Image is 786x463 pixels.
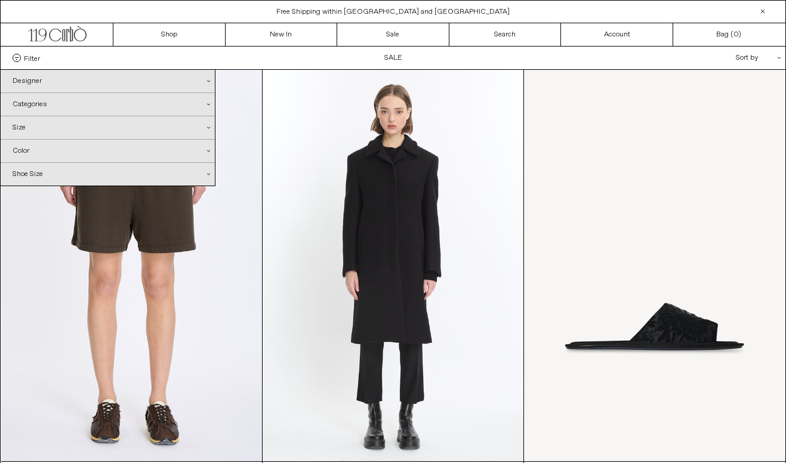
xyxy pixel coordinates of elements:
div: Size [1,116,215,139]
div: Color [1,140,215,162]
div: Shoe Size [1,163,215,186]
a: Shop [113,23,226,46]
img: The Row Anton Coat [263,70,523,461]
a: Free Shipping within [GEOGRAPHIC_DATA] and [GEOGRAPHIC_DATA] [276,7,510,17]
div: Categories [1,93,215,116]
div: Sort by [666,47,773,69]
a: New In [226,23,338,46]
a: Bag () [673,23,785,46]
span: ) [733,29,741,40]
span: Filter [24,54,40,62]
a: Search [449,23,562,46]
img: The Row Gana Short in warm sepia [1,70,262,461]
img: Frances Open Toe Slipper [524,70,785,461]
a: Account [561,23,673,46]
a: Sale [337,23,449,46]
span: 0 [733,30,738,39]
div: Designer [1,70,215,92]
